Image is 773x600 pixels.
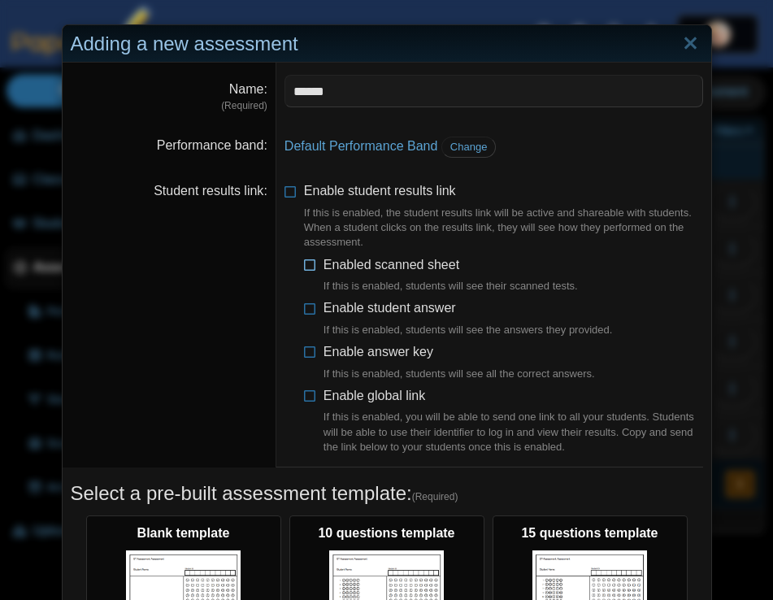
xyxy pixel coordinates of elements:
div: If this is enabled, students will see the answers they provided. [324,323,613,337]
label: Student results link [154,184,267,198]
dfn: (Required) [71,99,267,113]
span: Enable student results link [304,184,703,250]
div: If this is enabled, the student results link will be active and shareable with students. When a s... [304,206,703,250]
span: Enable student answer [324,301,613,337]
a: Default Performance Band [284,139,438,153]
b: Blank template [137,526,230,540]
h5: Select a pre-built assessment template: [71,480,703,507]
div: If this is enabled, students will see their scanned tests. [324,279,578,293]
b: 10 questions template [318,526,454,540]
b: 15 questions template [521,526,658,540]
a: Change [441,137,497,158]
span: Enabled scanned sheet [324,258,578,294]
span: Change [450,141,488,153]
div: Adding a new assessment [63,25,711,63]
label: Name [229,82,267,96]
div: If this is enabled, students will see all the correct answers. [324,367,595,381]
div: If this is enabled, you will be able to send one link to all your students. Students will be able... [324,410,703,454]
span: (Required) [412,490,458,504]
span: Enable global link [324,389,703,454]
a: Close [678,30,703,58]
span: Enable answer key [324,345,595,381]
label: Performance band [157,138,267,152]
